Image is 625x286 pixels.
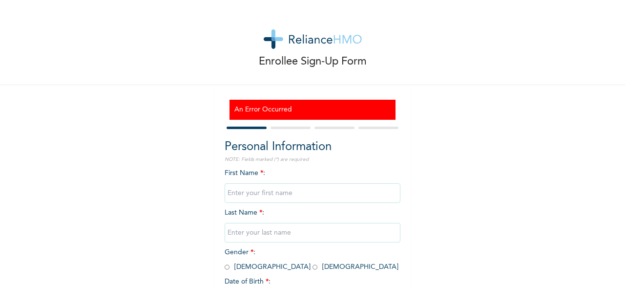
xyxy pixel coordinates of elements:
span: Gender : [DEMOGRAPHIC_DATA] [DEMOGRAPHIC_DATA] [225,249,398,270]
h2: Personal Information [225,138,400,156]
input: Enter your last name [225,223,400,242]
p: Enrollee Sign-Up Form [259,54,367,70]
span: First Name : [225,170,400,197]
p: NOTE: Fields marked (*) are required [225,156,400,163]
h3: An Error Occurred [234,105,391,115]
input: Enter your first name [225,183,400,203]
span: Last Name : [225,209,400,236]
img: logo [264,29,362,49]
